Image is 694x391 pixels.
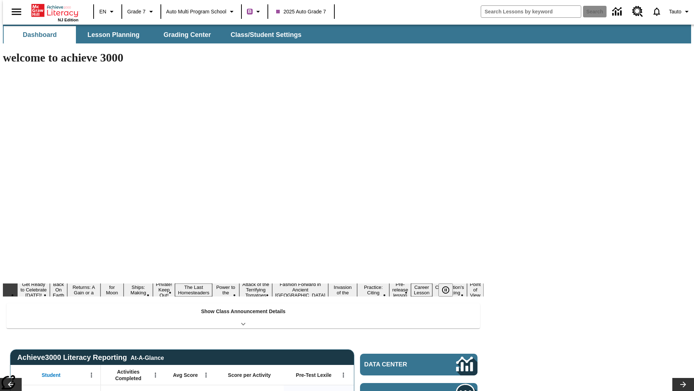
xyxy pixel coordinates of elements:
div: SubNavbar [3,25,691,43]
button: Slide 6 Private! Keep Out! [153,281,175,299]
span: 2025 Auto Grade 7 [276,8,326,16]
span: Grade 7 [127,8,146,16]
button: Slide 3 Free Returns: A Gain or a Drain? [67,278,100,302]
span: Activities Completed [104,369,152,382]
button: School: Auto Multi program School, Select your school [163,5,239,18]
button: Profile/Settings [666,5,694,18]
button: Slide 1 Get Ready to Celebrate Juneteenth! [17,281,50,299]
span: B [248,7,252,16]
span: NJ Edition [58,18,78,22]
button: Slide 10 Fashion Forward in Ancient Rome [272,281,328,299]
button: Slide 2 Back On Earth [50,281,67,299]
div: At-A-Glance [130,353,164,361]
button: Slide 15 The Constitution's Balancing Act [432,278,467,302]
button: Open Menu [86,370,97,381]
a: Data Center [608,2,628,22]
div: SubNavbar [3,26,308,43]
button: Pause [438,283,453,297]
button: Slide 13 Pre-release lesson [389,281,411,299]
span: Avg Score [173,372,198,378]
div: Pause [438,283,460,297]
button: Open Menu [338,370,349,381]
h1: welcome to achieve 3000 [3,51,484,64]
button: Slide 12 Mixed Practice: Citing Evidence [357,278,389,302]
button: Dashboard [4,26,76,43]
button: Slide 9 Attack of the Terrifying Tomatoes [239,281,272,299]
button: Boost Class color is purple. Change class color [244,5,265,18]
div: Show Class Announcement Details [7,303,480,328]
button: Grading Center [151,26,223,43]
span: Achieve3000 Literacy Reporting [17,353,164,362]
button: Lesson carousel, Next [672,378,694,391]
button: Slide 8 Solar Power to the People [212,278,239,302]
input: search field [481,6,581,17]
a: Data Center [360,354,477,375]
button: Open Menu [201,370,211,381]
button: Slide 7 The Last Homesteaders [175,283,212,297]
button: Class/Student Settings [225,26,307,43]
button: Lesson Planning [77,26,150,43]
span: Student [42,372,60,378]
button: Slide 5 Cruise Ships: Making Waves [124,278,153,302]
button: Open Menu [150,370,161,381]
p: Show Class Announcement Details [201,308,286,315]
a: Home [31,3,78,18]
button: Language: EN, Select a language [96,5,119,18]
span: Auto Multi program School [166,8,227,16]
button: Slide 11 The Invasion of the Free CD [328,278,357,302]
button: Grade: Grade 7, Select a grade [124,5,158,18]
button: Slide 16 Point of View [467,281,484,299]
span: Score per Activity [228,372,271,378]
span: Tauto [669,8,681,16]
span: Pre-Test Lexile [296,372,332,378]
button: Slide 4 Time for Moon Rules? [100,278,124,302]
button: Open side menu [6,1,27,22]
button: Slide 14 Career Lesson [411,283,432,297]
a: Resource Center, Will open in new tab [628,2,647,21]
div: Home [31,3,78,22]
span: EN [99,8,106,16]
span: Data Center [364,361,432,368]
a: Notifications [647,2,666,21]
